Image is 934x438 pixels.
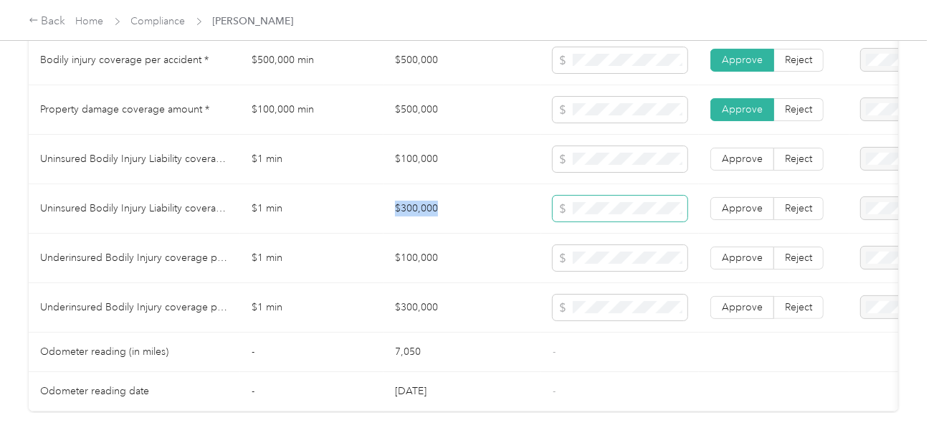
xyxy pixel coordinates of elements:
td: Bodily injury coverage per accident * [29,36,240,85]
td: $300,000 [383,283,541,333]
td: 7,050 [383,333,541,372]
span: Approve [722,301,763,313]
span: Approve [722,54,763,66]
span: - [553,346,556,358]
span: Reject [785,252,812,264]
span: Uninsured Bodily Injury Liability coverage per accident * [40,202,295,214]
span: Bodily injury coverage per accident * [40,54,209,66]
span: Reject [785,54,812,66]
td: $500,000 [383,85,541,135]
span: Uninsured Bodily Injury Liability coverage per person * [40,153,289,165]
td: $500,000 min [240,36,383,85]
span: Reject [785,301,812,313]
td: Uninsured Bodily Injury Liability coverage per person * [29,135,240,184]
td: $100,000 [383,135,541,184]
td: Property damage coverage amount * [29,85,240,135]
span: Reject [785,103,812,115]
td: $1 min [240,283,383,333]
span: Property damage coverage amount * [40,103,209,115]
td: - [240,372,383,411]
td: $100,000 [383,234,541,283]
a: Compliance [131,15,186,27]
span: Reject [785,153,812,165]
td: $500,000 [383,36,541,85]
td: Odometer reading date [29,372,240,411]
td: $300,000 [383,184,541,234]
span: [PERSON_NAME] [213,14,294,29]
td: Odometer reading (in miles) [29,333,240,372]
td: $1 min [240,234,383,283]
span: Approve [722,103,763,115]
span: - [553,385,556,397]
td: Uninsured Bodily Injury Liability coverage per accident * [29,184,240,234]
span: Approve [722,153,763,165]
span: Odometer reading (in miles) [40,346,168,358]
span: Odometer reading date [40,385,149,397]
td: [DATE] [383,372,541,411]
td: $1 min [240,184,383,234]
td: $1 min [240,135,383,184]
span: Underinsured Bodily Injury coverage per person * [40,252,269,264]
td: - [240,333,383,372]
a: Home [76,15,104,27]
span: Underinsured Bodily Injury coverage per accident * [40,301,275,313]
span: Reject [785,202,812,214]
td: Underinsured Bodily Injury coverage per person * [29,234,240,283]
div: Back [29,13,66,30]
span: Approve [722,252,763,264]
td: $100,000 min [240,85,383,135]
span: Approve [722,202,763,214]
td: Underinsured Bodily Injury coverage per accident * [29,283,240,333]
iframe: Everlance-gr Chat Button Frame [854,358,934,438]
